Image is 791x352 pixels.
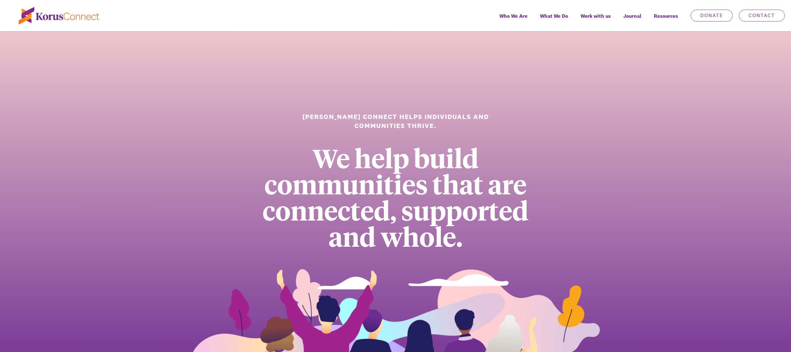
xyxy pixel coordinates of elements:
a: Donate [691,10,733,21]
a: Journal [617,9,648,31]
a: Who We Are [493,9,534,31]
a: Work with us [574,9,617,31]
span: Who We Are [499,12,528,21]
img: korus-connect%2Fc5177985-88d5-491d-9cd7-4a1febad1357_logo.svg [19,7,99,24]
h1: [PERSON_NAME] Connect helps individuals and communities thrive. [295,112,496,131]
div: We help build communities that are connected, supported and whole. [242,145,549,249]
span: What We Do [540,12,568,21]
span: Work with us [581,12,611,21]
a: What We Do [534,9,574,31]
span: Journal [623,12,641,21]
div: Resources [648,9,684,31]
a: Contact [739,10,785,21]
